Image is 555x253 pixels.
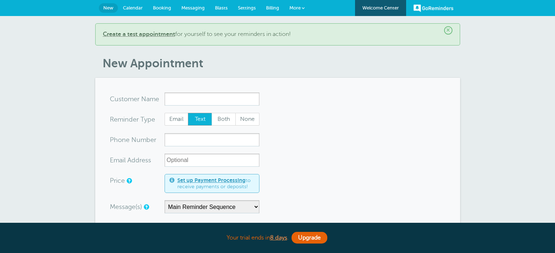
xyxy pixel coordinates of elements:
[235,113,259,126] label: None
[212,113,236,126] label: Both
[444,26,452,35] span: ×
[110,157,123,163] span: Ema
[110,133,165,146] div: mber
[261,221,274,235] div: Next Year
[103,5,113,11] span: New
[110,116,155,123] label: Reminder Type
[266,5,279,11] span: Billing
[123,157,139,163] span: il Add
[122,137,140,143] span: ne Nu
[165,154,259,167] input: Optional
[215,5,228,11] span: Blasts
[232,221,261,235] span: 2025
[110,154,165,167] div: ress
[110,203,142,210] label: Message(s)
[188,113,212,126] label: Text
[123,5,143,11] span: Calendar
[103,31,452,38] p: for yourself to see your reminders in action!
[270,234,287,241] a: 8 days
[289,5,301,11] span: More
[95,230,460,246] div: Your trial ends in .
[127,178,131,183] a: An optional price for the appointment. If you set a price, you can include a payment link in your...
[122,96,146,102] span: tomer N
[99,3,118,13] a: New
[153,5,171,11] span: Booking
[110,137,122,143] span: Pho
[110,177,125,184] label: Price
[178,221,206,235] span: October
[165,113,189,126] label: Email
[177,177,246,183] a: Set up Payment Processing
[103,31,175,37] a: Create a test appointment
[236,113,259,126] span: None
[292,232,327,244] a: Upgrade
[206,221,219,235] div: Next Month
[110,96,122,102] span: Cus
[165,113,188,126] span: Email
[110,92,165,106] div: ame
[177,177,255,190] span: to receive payments or deposits!
[181,5,205,11] span: Messaging
[144,205,148,209] a: Simple templates and custom messages will use the reminder schedule set under Settings > Reminder...
[219,221,232,235] div: Previous Year
[212,113,235,126] span: Both
[103,56,460,70] h1: New Appointment
[165,221,178,235] div: Previous Month
[238,5,256,11] span: Settings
